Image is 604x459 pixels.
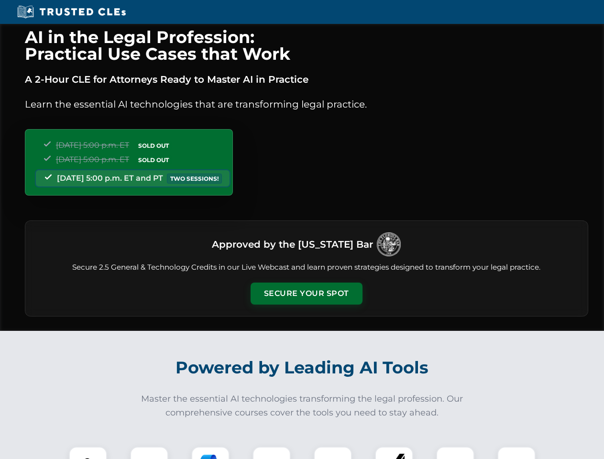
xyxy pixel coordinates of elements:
img: Logo [377,232,401,256]
span: [DATE] 5:00 p.m. ET [56,155,129,164]
img: Trusted CLEs [14,5,129,19]
p: Secure 2.5 General & Technology Credits in our Live Webcast and learn proven strategies designed ... [37,262,576,273]
span: [DATE] 5:00 p.m. ET [56,141,129,150]
p: Master the essential AI technologies transforming the legal profession. Our comprehensive courses... [135,392,470,420]
span: SOLD OUT [135,155,172,165]
h3: Approved by the [US_STATE] Bar [212,236,373,253]
h1: AI in the Legal Profession: Practical Use Cases that Work [25,29,588,62]
p: Learn the essential AI technologies that are transforming legal practice. [25,97,588,112]
button: Secure Your Spot [251,283,362,305]
p: A 2-Hour CLE for Attorneys Ready to Master AI in Practice [25,72,588,87]
span: SOLD OUT [135,141,172,151]
h2: Powered by Leading AI Tools [37,351,567,384]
